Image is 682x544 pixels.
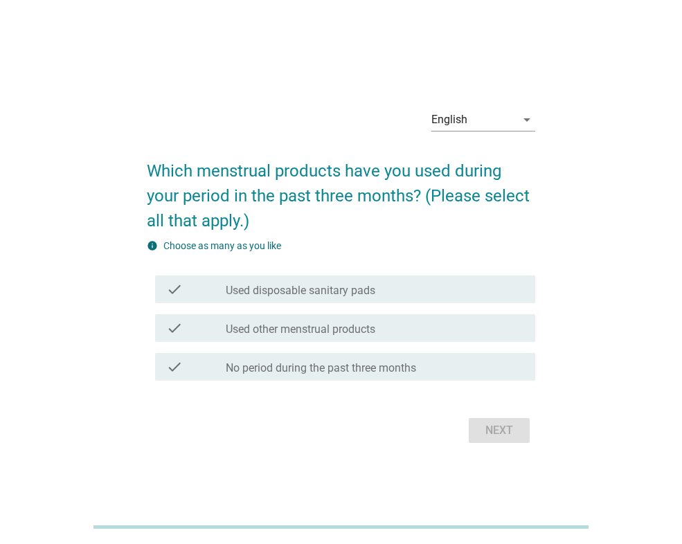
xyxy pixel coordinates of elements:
label: Used other menstrual products [226,323,375,336]
i: check [166,359,183,375]
i: info [147,240,158,251]
i: arrow_drop_down [519,111,535,128]
i: check [166,320,183,336]
label: Used disposable sanitary pads [226,284,375,298]
label: Choose as many as you like [163,240,281,251]
h2: Which menstrual products have you used during your period in the past three months? (Please selec... [147,145,535,233]
label: No period during the past three months [226,361,416,375]
div: English [431,114,467,126]
i: check [166,281,183,298]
